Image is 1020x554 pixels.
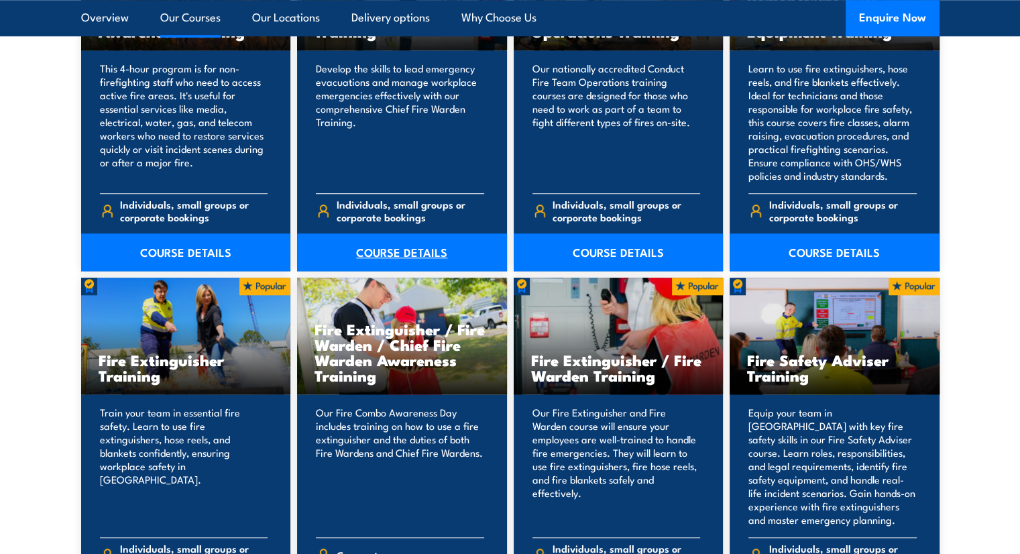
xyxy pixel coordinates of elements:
[514,233,724,271] a: COURSE DETAILS
[100,62,268,182] p: This 4-hour program is for non-firefighting staff who need to access active fire areas. It's usef...
[531,352,706,383] h3: Fire Extinguisher / Fire Warden Training
[337,198,484,223] span: Individuals, small groups or corporate bookings
[532,406,701,527] p: Our Fire Extinguisher and Fire Warden course will ensure your employees are well-trained to handl...
[99,352,274,383] h3: Fire Extinguisher Training
[315,8,490,39] h3: Chief Fire Warden Training
[315,321,490,383] h3: Fire Extinguisher / Fire Warden / Chief Fire Warden Awareness Training
[747,352,922,383] h3: Fire Safety Adviser Training
[769,198,917,223] span: Individuals, small groups or corporate bookings
[297,233,507,271] a: COURSE DETAILS
[99,8,274,39] h3: [PERSON_NAME] Fire Awareness Training
[316,406,484,527] p: Our Fire Combo Awareness Day includes training on how to use a fire extinguisher and the duties o...
[120,198,268,223] span: Individuals, small groups or corporate bookings
[100,406,268,527] p: Train your team in essential fire safety. Learn to use fire extinguishers, hose reels, and blanke...
[748,62,917,182] p: Learn to use fire extinguishers, hose reels, and fire blankets effectively. Ideal for technicians...
[748,406,917,527] p: Equip your team in [GEOGRAPHIC_DATA] with key fire safety skills in our Fire Safety Adviser cours...
[730,233,940,271] a: COURSE DETAILS
[81,233,291,271] a: COURSE DETAILS
[532,62,701,182] p: Our nationally accredited Conduct Fire Team Operations training courses are designed for those wh...
[531,8,706,39] h3: Conduct Fire Team Operations Training
[316,62,484,182] p: Develop the skills to lead emergency evacuations and manage workplace emergencies effectively wit...
[553,198,700,223] span: Individuals, small groups or corporate bookings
